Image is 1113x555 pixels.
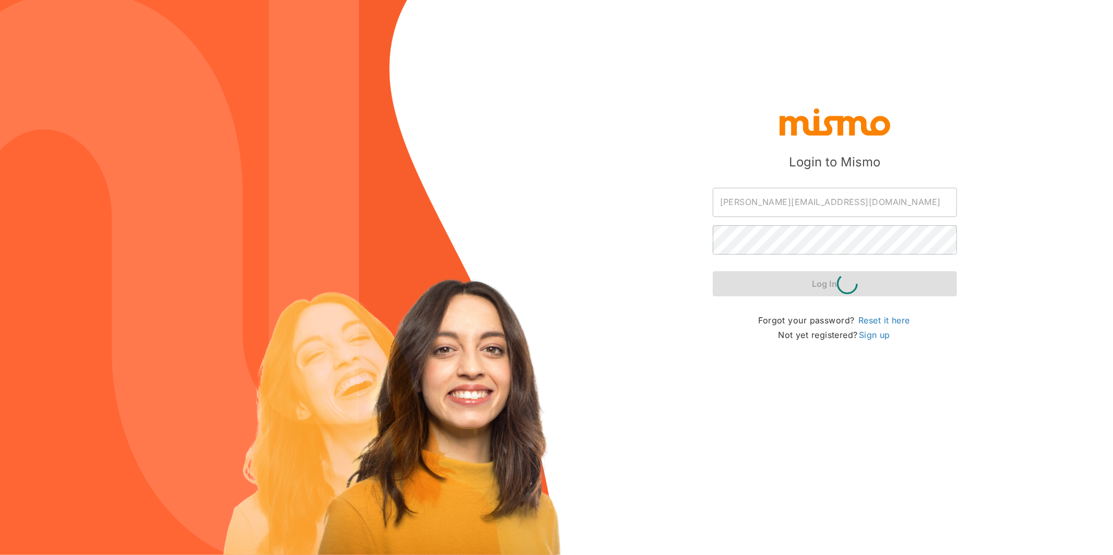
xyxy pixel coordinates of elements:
[858,329,891,341] a: Sign up
[857,314,911,327] a: Reset it here
[789,154,880,171] h5: Login to Mismo
[759,313,911,328] p: Forgot your password?
[713,188,957,217] input: Email
[777,106,892,137] img: logo
[779,328,891,342] p: Not yet registered?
